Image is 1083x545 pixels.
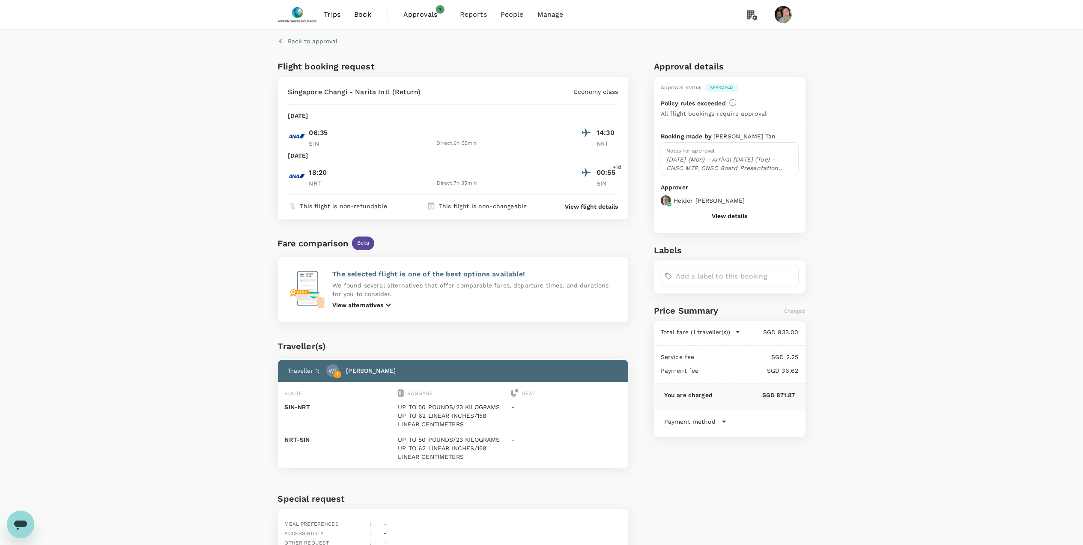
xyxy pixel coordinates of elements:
p: This flight is non-changeable [439,202,527,210]
p: SGD 833.00 [740,328,799,336]
p: All flight bookings require approval [661,109,767,118]
p: [DATE] (Mon) - Arrival [DATE] (Tue) - CNSC MTP, CNSC Board Presentation [DATE] (Wed) - Meeting wi... [666,155,793,172]
p: Total fare (1 traveller(s)) [661,328,730,336]
p: Back to approval [288,37,338,45]
h6: Price Summary [654,304,719,317]
p: The selected flight is one of the best options available! [332,269,618,279]
span: : [370,530,371,536]
span: Trips [324,9,340,20]
p: SIN [597,179,618,188]
img: NH [288,128,305,145]
p: View alternatives [332,301,383,309]
p: - [511,403,621,411]
p: SGD 36.62 [699,366,799,375]
span: Approved [705,84,738,90]
p: 00:55 [597,168,618,178]
span: Seat [522,390,535,396]
div: Traveller(s) [278,339,629,353]
button: Total fare (1 traveller(s)) [661,328,740,336]
input: Add a label to this booking [676,270,795,283]
p: Payment method [664,417,716,426]
p: Payment fee [661,366,699,375]
button: View flight details [565,202,618,211]
img: baggage-icon [398,389,404,397]
h6: Approval details [654,60,806,73]
div: Direct , 7h 35min [336,179,578,188]
span: Baggage [407,390,433,396]
p: NRT [309,179,331,188]
p: SGD 2.25 [695,353,799,361]
p: Policy rules exceeded [661,99,726,108]
p: Traveller 1 : [288,366,320,375]
img: Waimin Zwetsloot Tin [775,6,792,23]
p: 14:30 [597,128,618,138]
p: Approver [661,183,799,192]
p: UP TO 50 POUNDS/23 KILOGRAMS UP TO 62 LINEAR INCHES/158 LINEAR CENTIMETERS [398,435,508,461]
p: - [511,435,621,444]
p: [DATE] [288,111,308,120]
div: Approval status [661,84,701,92]
button: View alternatives [332,300,394,310]
span: Book [354,9,371,20]
div: - [380,516,387,529]
p: This flight is non-refundable [300,202,387,210]
div: - [380,525,387,538]
span: Beta [352,239,375,247]
div: Fare comparison [278,237,349,250]
iframe: Button to launch messaging window [7,511,34,538]
span: Meal preferences [285,521,339,527]
p: SIN [309,139,331,148]
p: 06:35 [309,128,328,138]
button: Back to approval [278,37,338,45]
p: NRT - SIN [285,435,395,444]
img: seat-icon [511,389,519,397]
h6: Flight booking request [278,60,451,73]
h6: Labels [654,243,806,257]
span: : [370,521,371,527]
p: SGD 871.87 [713,391,795,399]
p: WT [328,366,337,375]
p: We found several alternatives that offer comparable fares, departure times, and durations for you... [332,281,618,298]
img: Nippon Sanso Holdings Singapore Pte Ltd [278,5,317,24]
p: Helder [PERSON_NAME] [674,196,745,205]
span: Charged [784,308,805,314]
p: You are charged [664,391,713,399]
p: [DATE] [288,151,308,160]
p: [PERSON_NAME] Tan [713,132,776,141]
span: +1d [613,163,621,172]
span: Approvals [403,9,446,20]
span: Reports [460,9,487,20]
img: NH [288,168,305,185]
p: NRT [597,139,618,148]
h6: Special request [278,492,629,506]
span: Route [285,390,303,396]
span: Manage [537,9,564,20]
span: Notes for approval [666,148,715,154]
span: People [501,9,524,20]
p: [PERSON_NAME] [346,366,396,375]
span: Accessibility [285,530,324,536]
p: UP TO 50 POUNDS/23 KILOGRAMS UP TO 62 LINEAR INCHES/158 LINEAR CENTIMETERS [398,403,508,428]
p: Service fee [661,353,695,361]
p: Singapore Changi - Narita Intl (Return) [288,87,421,97]
p: 18:20 [309,168,327,178]
p: SIN - NRT [285,403,395,411]
button: View details [712,213,747,219]
div: Direct , 6h 55min [336,139,578,148]
img: avatar-67845fc166983.png [661,195,671,206]
p: Economy class [574,87,618,96]
span: 1 [436,5,445,14]
p: Booking made by [661,132,713,141]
